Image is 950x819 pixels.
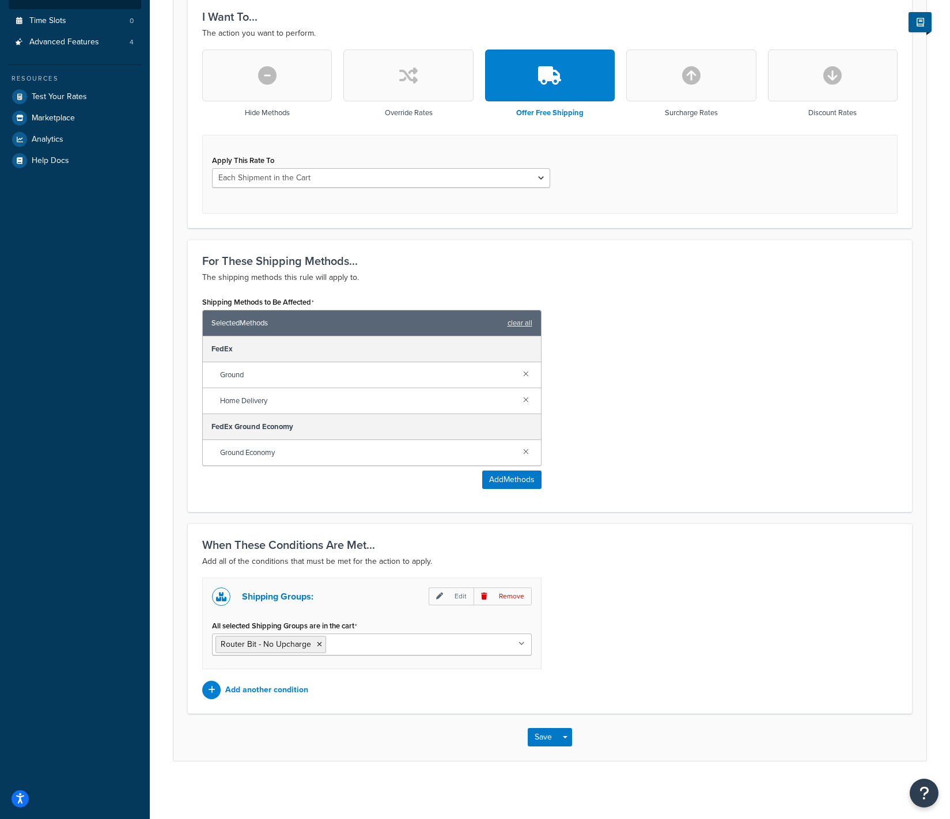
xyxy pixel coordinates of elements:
p: Edit [429,587,474,605]
span: Router Bit - No Upcharge [221,638,311,650]
p: Shipping Groups: [242,589,313,605]
span: Ground [220,367,514,383]
a: Test Your Rates [9,86,141,107]
span: Analytics [32,135,63,145]
a: Analytics [9,129,141,150]
label: Apply This Rate To [212,156,274,165]
label: All selected Shipping Groups are in the cart [212,621,357,631]
a: Time Slots0 [9,10,141,32]
p: The shipping methods this rule will apply to. [202,271,898,285]
a: Marketplace [9,108,141,128]
h3: Surcharge Rates [665,109,718,117]
button: Open Resource Center [910,779,938,807]
li: Advanced Features [9,32,141,53]
h3: Hide Methods [245,109,290,117]
span: 4 [130,37,134,47]
h3: When These Conditions Are Met... [202,539,898,551]
button: AddMethods [482,471,542,489]
label: Shipping Methods to Be Affected [202,298,314,307]
p: Add another condition [225,682,308,698]
p: The action you want to perform. [202,26,898,40]
span: 0 [130,16,134,26]
button: Show Help Docs [909,12,932,32]
a: clear all [508,315,532,331]
li: Time Slots [9,10,141,32]
div: Resources [9,74,141,84]
span: Advanced Features [29,37,99,47]
span: Selected Methods [211,315,502,331]
div: FedEx [203,336,541,362]
h3: Override Rates [385,109,433,117]
h3: Discount Rates [808,109,857,117]
span: Home Delivery [220,393,514,409]
span: Time Slots [29,16,66,26]
span: Help Docs [32,156,69,166]
span: Marketplace [32,113,75,123]
button: Save [528,728,559,746]
span: Test Your Rates [32,92,87,102]
div: FedEx Ground Economy [203,414,541,440]
p: Add all of the conditions that must be met for the action to apply. [202,555,898,568]
h3: Offer Free Shipping [516,109,584,117]
a: Help Docs [9,150,141,171]
h3: I Want To... [202,10,898,23]
p: Remove [474,587,532,605]
span: Ground Economy [220,445,514,461]
a: Advanced Features4 [9,32,141,53]
h3: For These Shipping Methods... [202,255,898,267]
